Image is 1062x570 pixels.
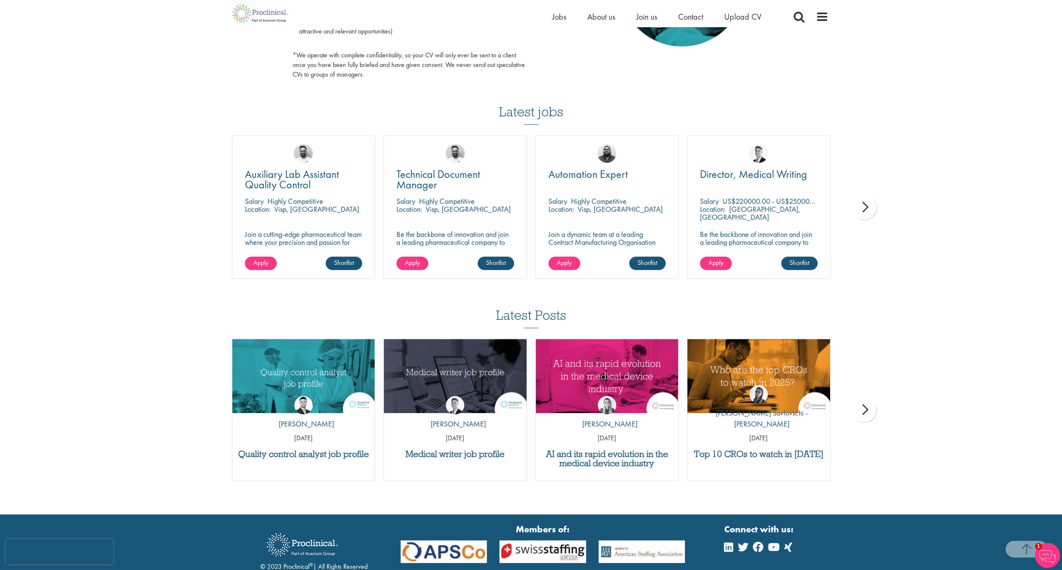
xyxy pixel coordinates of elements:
img: Theodora Savlovschi - Wicks [749,385,768,403]
span: Automation Expert [548,167,628,181]
a: Director, Medical Writing [700,169,818,180]
p: Be the backbone of innovation and join a leading pharmaceutical company to help keep life-changin... [700,230,818,262]
strong: Members of: [401,523,685,536]
span: Apply [708,258,723,267]
h3: Latest Posts [496,308,566,328]
a: Link to a post [384,339,527,413]
a: Automation Expert [548,169,666,180]
strong: Connect with us: [724,523,795,536]
img: Top 10 CROs 2025 | Proclinical [687,339,830,413]
a: Auxiliary Lab Assistant Quality Control [245,169,363,190]
img: Hannah Burke [598,396,616,414]
img: George Watson [446,396,464,414]
img: Emile De Beer [446,144,465,163]
span: Location: [245,204,270,214]
span: Apply [405,258,420,267]
p: [DATE] [536,434,679,443]
span: Salary [245,196,264,206]
a: Join us [636,11,657,22]
p: Highly Competitive [419,196,475,206]
span: Location: [396,204,422,214]
a: Shortlist [629,257,666,270]
a: George Watson [PERSON_NAME] [424,396,486,434]
a: About us [587,11,615,22]
p: Join a cutting-edge pharmaceutical team where your precision and passion for quality will help sh... [245,230,363,262]
a: Link to a post [687,339,830,413]
p: [PERSON_NAME] [424,419,486,429]
p: [PERSON_NAME] [273,419,334,429]
p: [DATE] [687,434,830,443]
span: Salary [700,196,719,206]
span: Director, Medical Writing [700,167,807,181]
span: 1 [1035,543,1042,550]
a: Top 10 CROs to watch in [DATE] [692,449,826,459]
p: [PERSON_NAME] Savlovschi - [PERSON_NAME] [687,408,830,429]
sup: ® [309,561,313,568]
a: Link to a post [536,339,679,413]
img: Medical writer job profile [384,339,527,413]
iframe: reCAPTCHA [6,539,113,564]
p: US$220000.00 - US$250000.00 per annum [723,196,856,206]
p: Visp, [GEOGRAPHIC_DATA] [274,204,359,214]
img: AI and Its Impact on the Medical Device Industry | Proclinical [536,339,679,413]
span: Salary [396,196,415,206]
img: Emile De Beer [294,144,313,163]
a: Apply [700,257,732,270]
a: Shortlist [478,257,514,270]
a: Shortlist [326,257,362,270]
a: Contact [678,11,703,22]
img: Chatbot [1035,543,1060,568]
span: Location: [700,204,725,214]
a: Upload CV [724,11,761,22]
img: Ashley Bennett [597,144,616,163]
p: *We operate with complete confidentiality, so your CV will only ever be sent to a client once you... [293,51,525,80]
img: APSCo [592,540,692,563]
a: Theodora Savlovschi - Wicks [PERSON_NAME] Savlovschi - [PERSON_NAME] [687,385,830,433]
p: Be the backbone of innovation and join a leading pharmaceutical company to help keep life-changin... [396,230,514,262]
a: Quality control analyst job profile [237,449,371,459]
span: Location: [548,204,574,214]
h3: Latest jobs [499,84,563,125]
span: Apply [557,258,572,267]
a: Jobs [552,11,566,22]
img: quality control analyst job profile [232,339,375,413]
img: George Watson [749,144,768,163]
p: [PERSON_NAME] [576,419,638,429]
p: Visp, [GEOGRAPHIC_DATA] [426,204,511,214]
p: [GEOGRAPHIC_DATA], [GEOGRAPHIC_DATA] [700,204,800,222]
span: Technical Document Manager [396,167,480,192]
a: Technical Document Manager [396,169,514,190]
a: Medical writer job profile [388,449,522,459]
a: Apply [548,257,580,270]
p: [DATE] [232,434,375,443]
span: Apply [253,258,268,267]
span: Auxiliary Lab Assistant Quality Control [245,167,339,192]
a: Hannah Burke [PERSON_NAME] [576,396,638,434]
p: Visp, [GEOGRAPHIC_DATA] [578,204,663,214]
a: Apply [245,257,277,270]
img: APSCo [493,540,592,563]
a: AI and its rapid evolution in the medical device industry [540,449,674,468]
a: Link to a post [232,339,375,413]
a: Shortlist [781,257,818,270]
p: Highly Competitive [267,196,323,206]
p: [DATE] [384,434,527,443]
img: Joshua Godden [294,396,313,414]
p: Highly Competitive [571,196,627,206]
img: APSCo [394,540,494,563]
a: Joshua Godden [PERSON_NAME] [273,396,334,434]
a: Apply [396,257,428,270]
div: next [851,397,877,422]
div: next [851,195,877,220]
